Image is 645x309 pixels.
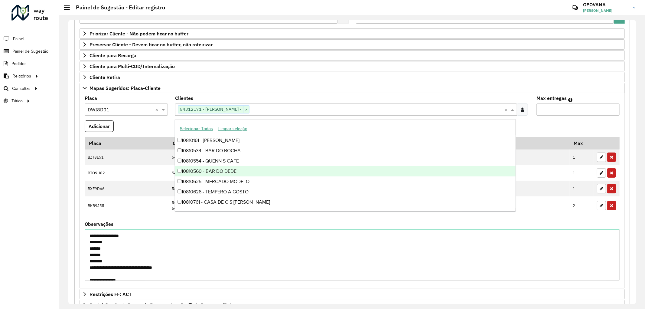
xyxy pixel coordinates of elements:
td: 54312171 [168,150,383,165]
span: Consultas [12,85,31,92]
button: Limpar seleção [216,124,250,133]
div: 10810761 - CASA DE C S [PERSON_NAME] [175,197,516,207]
a: Contato Rápido [568,1,581,14]
span: Painel [13,36,24,42]
span: [PERSON_NAME] [583,8,628,13]
h2: Painel de Sugestão - Editar registro [70,4,165,11]
td: BKB9J55 [85,196,168,214]
label: Clientes [175,94,193,102]
span: Mapas Sugeridos: Placa-Cliente [90,86,161,90]
div: Mapas Sugeridos: Placa-Cliente [80,93,625,289]
div: 10810560 - BAR DO DEDE [175,166,516,176]
span: × [243,106,249,113]
span: Clear all [504,106,510,113]
div: 10810625 - MERCADO MODELO [175,176,516,187]
div: 10810975 - NAVIO XUMBURY [175,207,516,218]
em: Máximo de clientes que serão colocados na mesma rota com os clientes informados [568,97,572,102]
span: Pedidos [11,61,27,67]
span: Clear all [155,106,160,113]
th: Max [570,137,594,150]
label: Placa [85,94,97,102]
span: Restrições Spot: Forma de Pagamento e Perfil de Descarga/Entrega [90,303,241,307]
a: Priorizar Cliente - Não podem ficar no buffer [80,28,625,39]
td: BXE9D66 [85,181,168,196]
span: Priorizar Cliente - Não podem ficar no buffer [90,31,188,36]
a: Preservar Cliente - Devem ficar no buffer, não roteirizar [80,39,625,50]
span: 54312171 - [PERSON_NAME] - [178,106,243,113]
button: Selecionar Todos [177,124,216,133]
td: 1 [570,150,594,165]
a: Cliente para Recarga [80,50,625,61]
a: Cliente Retira [80,72,625,82]
span: Preservar Cliente - Devem ficar no buffer, não roteirizar [90,42,213,47]
label: Max entregas [536,94,567,102]
span: Cliente para Recarga [90,53,136,58]
div: 10810534 - BAR DO BOCHA [175,146,516,156]
th: Placa [85,137,168,150]
span: Tático [11,98,23,104]
button: Adicionar [85,120,114,132]
td: 54312171 [168,181,383,196]
span: Cliente para Multi-CDD/Internalização [90,64,175,69]
a: Mapas Sugeridos: Placa-Cliente [80,83,625,93]
ng-dropdown-panel: Options list [175,119,516,212]
div: 10810626 - TEMPERO A GOSTO [175,187,516,197]
a: Restrições FF: ACT [80,289,625,299]
td: 1 [570,165,594,181]
span: Cliente Retira [90,75,120,80]
td: 2 [570,196,594,214]
label: Observações [85,220,113,228]
td: 54311623 54323799 [168,196,383,214]
td: BTO9H82 [85,165,168,181]
td: 1 [570,181,594,196]
span: Relatórios [12,73,31,79]
div: 10810554 - QUENN S CAFE [175,156,516,166]
a: Cliente para Multi-CDD/Internalização [80,61,625,71]
td: BZT8E51 [85,150,168,165]
td: 54312171 [168,165,383,181]
span: Restrições FF: ACT [90,292,132,297]
span: Painel de Sugestão [12,48,48,54]
div: 10810161 - [PERSON_NAME] [175,135,516,146]
h3: GEOVANA [583,2,628,8]
th: Código Cliente [168,137,383,150]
